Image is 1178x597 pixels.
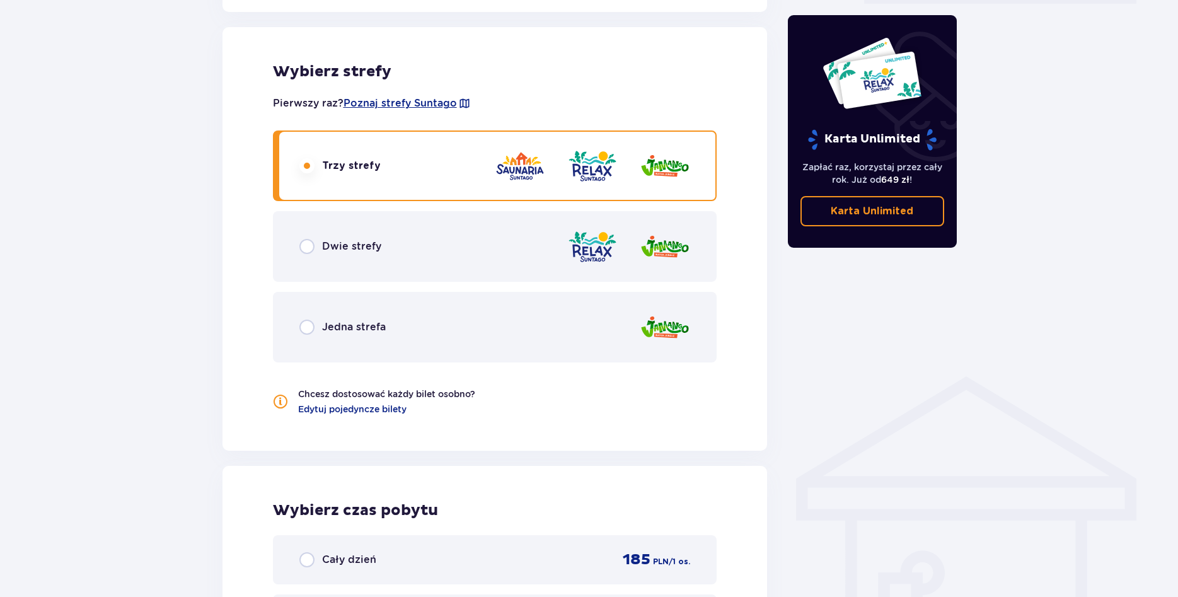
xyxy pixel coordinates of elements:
[800,161,944,186] p: Zapłać raz, korzystaj przez cały rok. Już od !
[322,240,381,253] span: Dwie strefy
[273,501,717,520] h2: Wybierz czas pobytu
[623,550,650,569] span: 185
[495,148,545,184] img: Saunaria
[640,310,690,345] img: Jamango
[298,388,475,400] p: Chcesz dostosować każdy bilet osobno?
[822,37,922,110] img: Dwie karty całoroczne do Suntago z napisem 'UNLIMITED RELAX', na białym tle z tropikalnymi liśćmi...
[567,148,618,184] img: Relax
[322,320,386,334] span: Jedna strefa
[273,62,717,81] h2: Wybierz strefy
[567,229,618,265] img: Relax
[640,229,690,265] img: Jamango
[653,556,669,567] span: PLN
[640,148,690,184] img: Jamango
[322,553,376,567] span: Cały dzień
[344,96,457,110] a: Poznaj strefy Suntago
[800,196,944,226] a: Karta Unlimited
[831,204,913,218] p: Karta Unlimited
[298,403,407,415] a: Edytuj pojedyncze bilety
[881,175,909,185] span: 649 zł
[273,96,471,110] p: Pierwszy raz?
[807,129,938,151] p: Karta Unlimited
[322,159,381,173] span: Trzy strefy
[669,556,690,567] span: / 1 os.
